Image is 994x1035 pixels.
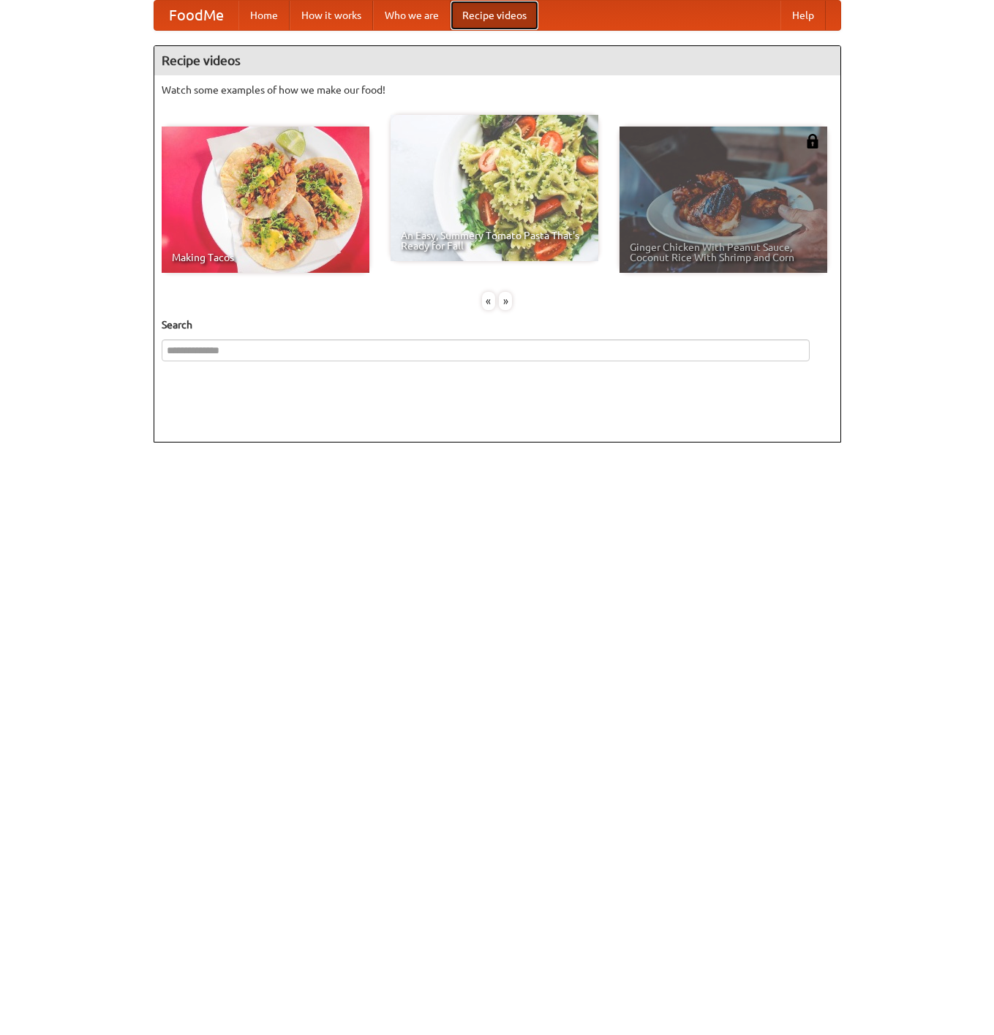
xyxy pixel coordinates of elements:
img: 483408.png [805,134,820,148]
a: An Easy, Summery Tomato Pasta That's Ready for Fall [391,115,598,261]
a: Recipe videos [451,1,538,30]
a: Home [238,1,290,30]
div: « [482,292,495,310]
span: Making Tacos [172,252,359,263]
a: How it works [290,1,373,30]
p: Watch some examples of how we make our food! [162,83,833,97]
span: An Easy, Summery Tomato Pasta That's Ready for Fall [401,230,588,251]
a: Help [780,1,826,30]
h5: Search [162,317,833,332]
h4: Recipe videos [154,46,840,75]
div: » [499,292,512,310]
a: Making Tacos [162,127,369,273]
a: Who we are [373,1,451,30]
a: FoodMe [154,1,238,30]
